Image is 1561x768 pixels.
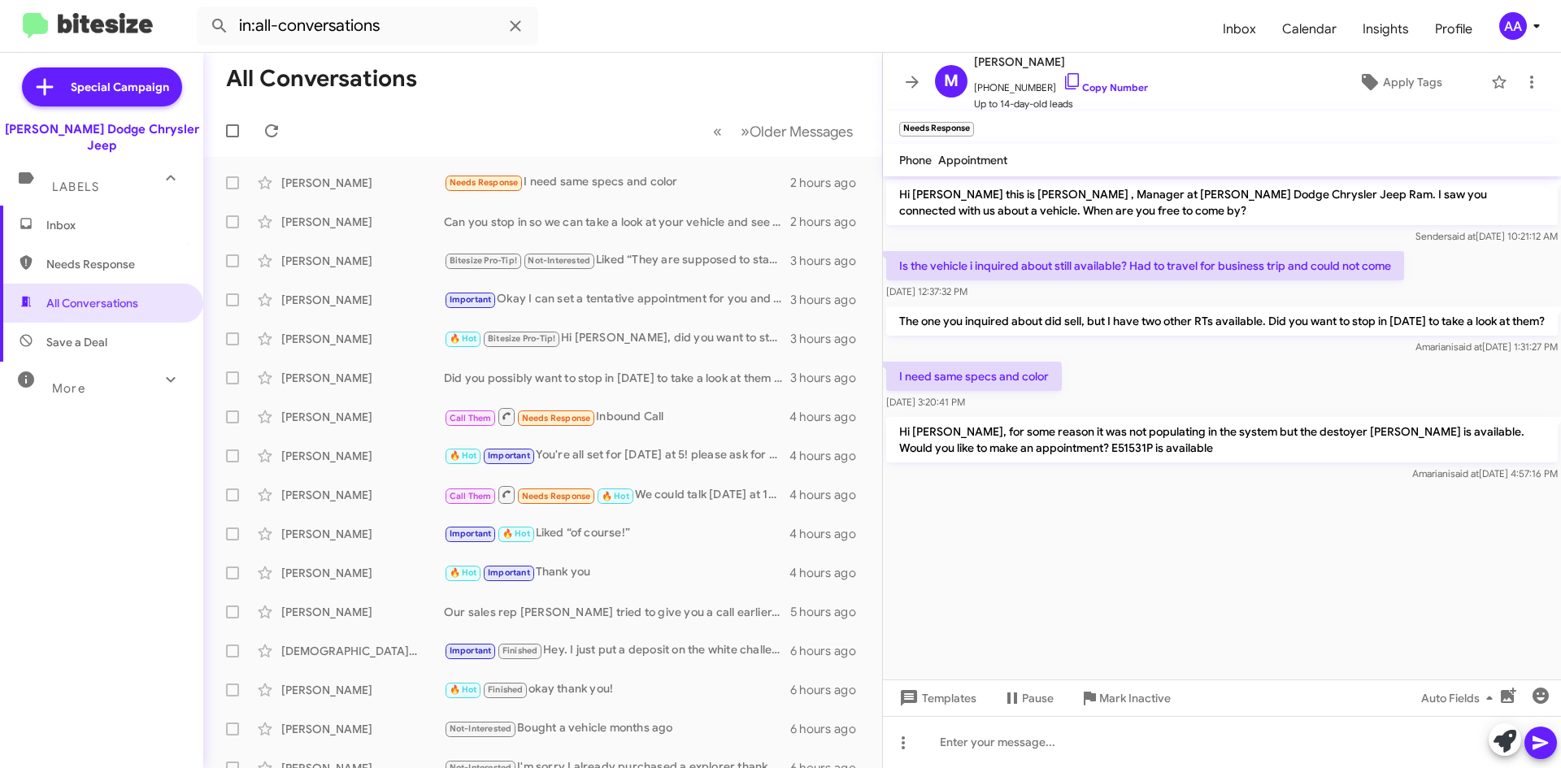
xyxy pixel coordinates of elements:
span: Not-Interested [450,723,512,734]
span: 🔥 Hot [450,684,477,695]
div: 4 hours ago [789,409,869,425]
div: 3 hours ago [790,292,869,308]
small: Needs Response [899,122,974,137]
p: I need same specs and color [886,362,1062,391]
span: Sender [DATE] 10:21:12 AM [1415,230,1558,242]
p: Hi [PERSON_NAME], for some reason it was not populating in the system but the destoyer [PERSON_NA... [886,417,1558,462]
span: Important [450,528,492,539]
span: Call Them [450,491,492,501]
span: [DATE] 3:20:41 PM [886,396,965,408]
span: [PHONE_NUMBER] [974,72,1148,96]
span: Finished [502,645,538,656]
div: Liked “They are supposed to start showing up late 2026” [444,251,790,270]
span: Inbox [46,217,185,233]
span: said at [1447,230,1476,242]
span: Important [488,567,530,578]
span: Call Them [450,413,492,423]
span: « [713,121,722,141]
div: Our sales rep [PERSON_NAME] tried to give you a call earlier. He can be reached at [PHONE_NUMBER] [444,604,790,620]
button: Apply Tags [1316,67,1483,97]
span: Auto Fields [1421,683,1499,713]
div: 2 hours ago [790,214,869,230]
div: 4 hours ago [789,526,869,542]
a: Profile [1422,6,1485,53]
div: [PERSON_NAME] [281,448,444,464]
p: The one you inquired about did sell, but I have two other RTs available. Did you want to stop in ... [886,306,1558,336]
span: Pause [1022,683,1054,713]
div: Liked “of course!” [444,524,789,543]
span: Not-Interested [528,255,590,266]
h1: All Conversations [226,66,417,92]
span: 🔥 Hot [502,528,530,539]
div: [PERSON_NAME] [281,487,444,503]
span: Bitesize Pro-Tip! [488,333,555,344]
p: Is the vehicle i inquired about still available? Had to travel for business trip and could not come [886,251,1404,280]
span: Up to 14-day-old leads [974,96,1148,112]
div: Can you stop in so we can take a look at your vehicle and see what we can do? [444,214,790,230]
div: 6 hours ago [790,643,869,659]
span: said at [1454,341,1482,353]
div: [PERSON_NAME] [281,682,444,698]
div: Hi [PERSON_NAME], did you want to stop in this weekend? [444,329,790,348]
span: Amariani [DATE] 1:31:27 PM [1415,341,1558,353]
span: Special Campaign [71,79,169,95]
span: Save a Deal [46,334,107,350]
div: Okay I can set a tentative appointment for you and if anything changes just shoot me a text! [444,290,790,309]
div: 3 hours ago [790,331,869,347]
div: 2 hours ago [790,175,869,191]
div: 4 hours ago [789,448,869,464]
input: Search [197,7,538,46]
span: » [741,121,750,141]
span: [PERSON_NAME] [974,52,1148,72]
button: Next [731,115,863,148]
span: Amariani [DATE] 4:57:16 PM [1412,467,1558,479]
span: M [944,68,959,94]
div: 4 hours ago [789,565,869,581]
div: You're all set for [DATE] at 5! please ask for [PERSON_NAME] when you come in [444,446,789,465]
span: Needs Response [450,177,519,188]
span: Appointment [938,153,1007,167]
button: Pause [989,683,1067,713]
span: 🔥 Hot [450,333,477,344]
button: Templates [883,683,989,713]
span: Inbox [1210,6,1269,53]
span: Older Messages [750,123,853,141]
span: 🔥 Hot [450,567,477,578]
a: Special Campaign [22,67,182,106]
a: Copy Number [1063,81,1148,93]
p: Hi [PERSON_NAME] this is [PERSON_NAME] , Manager at [PERSON_NAME] Dodge Chrysler Jeep Ram. I saw ... [886,180,1558,225]
span: Labels [52,180,99,194]
div: Bought a vehicle months ago [444,719,790,738]
button: Previous [703,115,732,148]
div: Thank you [444,563,789,582]
span: said at [1450,467,1479,479]
nav: Page navigation example [704,115,863,148]
span: Insights [1350,6,1422,53]
span: Needs Response [46,256,185,272]
div: 6 hours ago [790,682,869,698]
div: I need same specs and color [444,173,790,192]
span: Finished [488,684,524,695]
span: 🔥 Hot [450,450,477,461]
div: okay thank you! [444,680,790,699]
div: [PERSON_NAME] [281,331,444,347]
span: Apply Tags [1383,67,1442,97]
span: Mark Inactive [1099,683,1171,713]
div: [PERSON_NAME] [281,565,444,581]
div: Did you possibly want to stop in [DATE] to take a look at them in person? [444,370,790,386]
span: [DATE] 12:37:32 PM [886,285,967,297]
a: Calendar [1269,6,1350,53]
div: [DEMOGRAPHIC_DATA][PERSON_NAME] [281,643,444,659]
div: [PERSON_NAME] [281,253,444,269]
div: [PERSON_NAME] [281,526,444,542]
div: [PERSON_NAME] [281,721,444,737]
div: [PERSON_NAME] [281,292,444,308]
div: AA [1499,12,1527,40]
span: Needs Response [522,413,591,423]
div: [PERSON_NAME] [281,604,444,620]
div: [PERSON_NAME] [281,214,444,230]
div: [PERSON_NAME] [281,409,444,425]
span: All Conversations [46,295,138,311]
div: 6 hours ago [790,721,869,737]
